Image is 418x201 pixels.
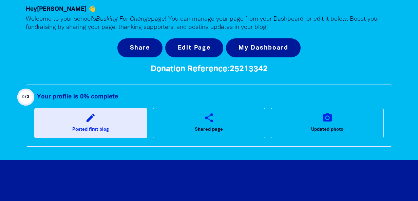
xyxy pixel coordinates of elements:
button: Share [117,38,163,57]
i: edit [85,112,96,123]
span: Updated photo [311,126,343,134]
div: / 3 [22,93,30,101]
a: editPosted first blog [34,108,147,138]
a: My Dashboard [226,38,301,57]
span: 0 [22,95,25,99]
span: Shared page [195,126,223,134]
span: Hey [PERSON_NAME] 👋 [26,6,96,12]
i: camera_alt [322,112,333,123]
em: Busking For Change [96,16,151,22]
span: Donation Reference: 25213342 [151,66,268,73]
strong: Your profile is 0% complete [37,94,118,99]
a: shareShared page [153,108,266,138]
span: Posted first blog [72,126,109,134]
i: share [204,112,214,123]
button: Edit Page [165,38,223,57]
a: camera_altUpdated photo [271,108,384,138]
p: Welcome to your school's page! You can manage your page from your Dashboard, or edit it below. Bo... [26,15,392,32]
